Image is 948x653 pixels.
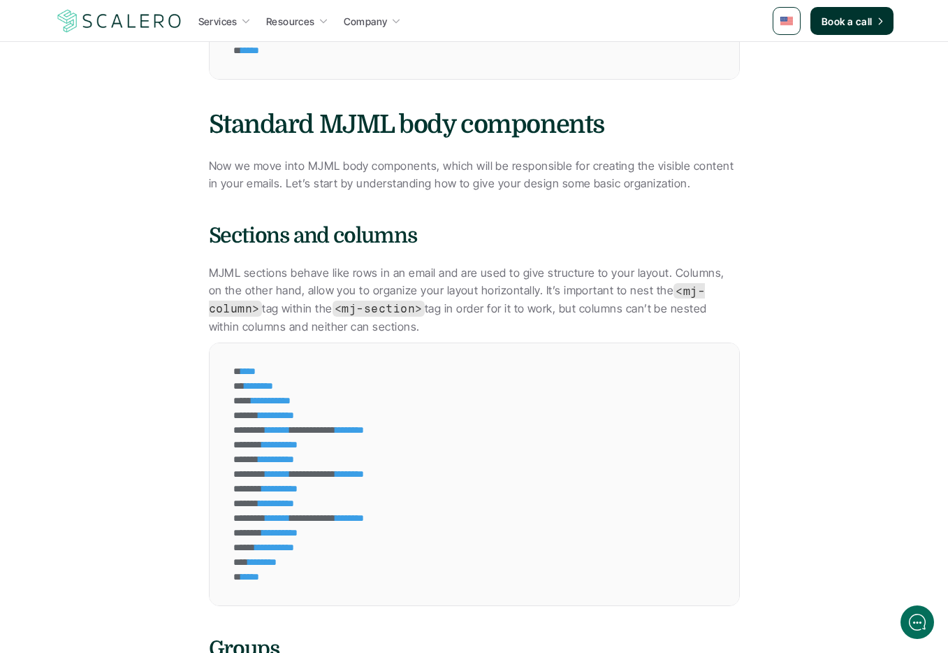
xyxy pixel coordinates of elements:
[209,221,740,250] h4: Sections and columns
[90,194,168,205] span: New conversation
[21,93,258,160] h2: Let us know if we can help with lifecycle marketing.
[22,185,258,213] button: New conversation
[21,68,258,90] h1: Hi! Welcome to [GEOGRAPHIC_DATA].
[55,8,184,34] img: Scalero company logo
[333,301,425,316] code: <mj-section>
[210,343,479,605] div: Code Editor for example.md
[209,264,740,336] p: MJML sections behave like rows in an email and are used to give structure to your layout. Columns...
[266,14,315,29] p: Resources
[900,605,934,639] iframe: gist-messenger-bubble-iframe
[198,14,238,29] p: Services
[810,7,894,35] a: Book a call
[344,14,388,29] p: Company
[117,489,177,498] span: We run on Gist
[210,343,739,605] div: Code Editor for example.md
[209,108,740,143] h3: Standard MJML body components
[822,14,873,29] p: Book a call
[209,283,706,317] code: <mj-column>
[209,157,740,193] p: Now we move into MJML body components, which will be responsible for creating the visible content...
